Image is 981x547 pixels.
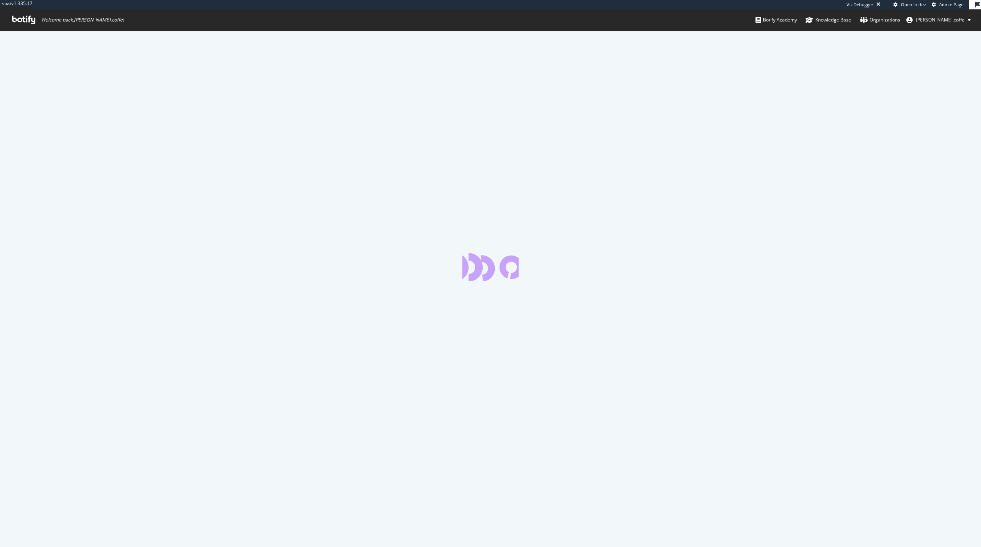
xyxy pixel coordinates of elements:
[860,16,900,24] div: Organizations
[916,16,965,23] span: lucien.coffe
[939,2,963,7] span: Admin Page
[893,2,926,8] a: Open in dev
[900,14,977,26] button: [PERSON_NAME].coffe
[860,9,900,30] a: Organizations
[932,2,963,8] a: Admin Page
[755,16,797,24] div: Botify Academy
[755,9,797,30] a: Botify Academy
[806,9,851,30] a: Knowledge Base
[901,2,926,7] span: Open in dev
[41,17,124,23] span: Welcome back, [PERSON_NAME].coffe !
[806,16,851,24] div: Knowledge Base
[847,2,875,8] div: Viz Debugger:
